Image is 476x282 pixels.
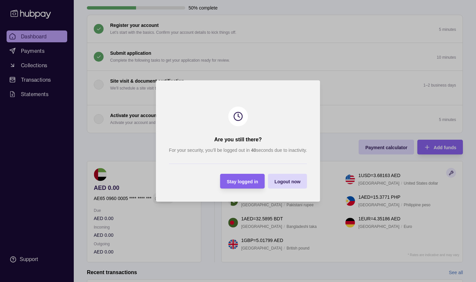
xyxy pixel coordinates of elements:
strong: 40 [251,148,256,153]
button: Logout now [268,174,307,189]
p: For your security, you’ll be logged out in seconds due to inactivity. [169,147,307,154]
button: Stay logged in [220,174,265,189]
span: Stay logged in [227,179,258,184]
span: Logout now [274,179,300,184]
h2: Are you still there? [214,136,262,143]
